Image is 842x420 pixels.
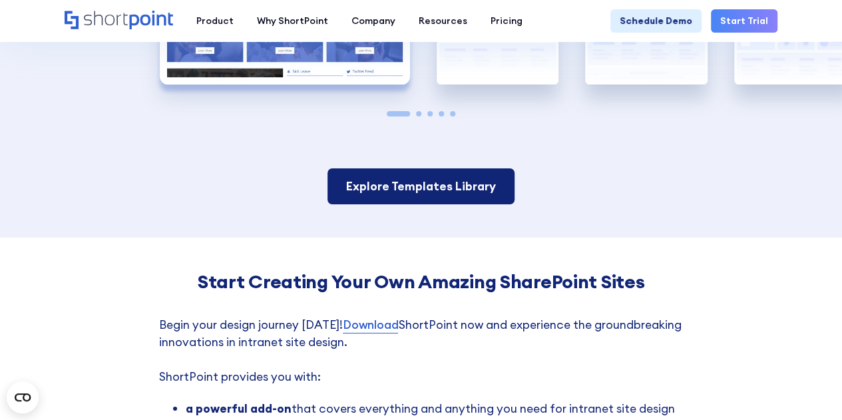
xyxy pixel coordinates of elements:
h4: Start Creating Your Own Amazing SharePoint Sites [159,271,684,292]
a: Download [343,316,399,333]
a: Company [339,9,407,33]
span: Go to slide 2 [416,111,421,116]
p: Begin your design journey [DATE]! ShortPoint now and experience the groundbreaking innovations in... [159,316,684,386]
div: Pricing [491,14,523,28]
div: Product [196,14,234,28]
div: Company [351,14,395,28]
iframe: Chat Widget [775,356,842,420]
a: Why ShortPoint [245,9,339,33]
strong: a powerful add-on [186,401,292,416]
a: Explore Templates Library [327,168,515,204]
a: Pricing [479,9,534,33]
span: Go to slide 4 [439,111,444,116]
a: Home [65,11,173,31]
span: Go to slide 5 [450,111,455,116]
a: Resources [407,9,479,33]
a: Schedule Demo [610,9,702,33]
a: Product [184,9,245,33]
li: that covers everything and anything you need for intranet site design [186,400,684,417]
div: Why ShortPoint [257,14,328,28]
span: Go to slide 1 [387,111,410,116]
button: Open CMP widget [7,381,39,413]
div: Resources [419,14,467,28]
a: Start Trial [711,9,777,33]
span: Go to slide 3 [427,111,433,116]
